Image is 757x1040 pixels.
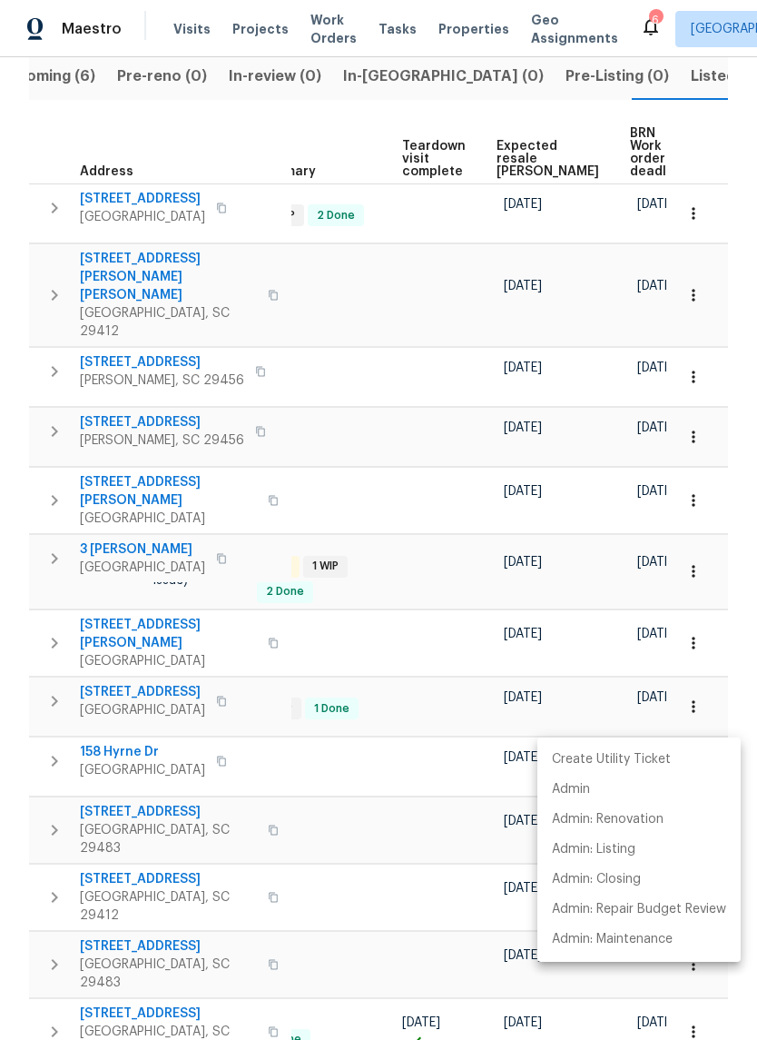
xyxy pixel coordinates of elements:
[552,900,726,919] p: Admin: Repair Budget Review
[552,810,664,829] p: Admin: Renovation
[552,870,641,889] p: Admin: Closing
[552,930,673,949] p: Admin: Maintenance
[552,780,590,799] p: Admin
[552,840,635,859] p: Admin: Listing
[552,750,671,769] p: Create Utility Ticket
